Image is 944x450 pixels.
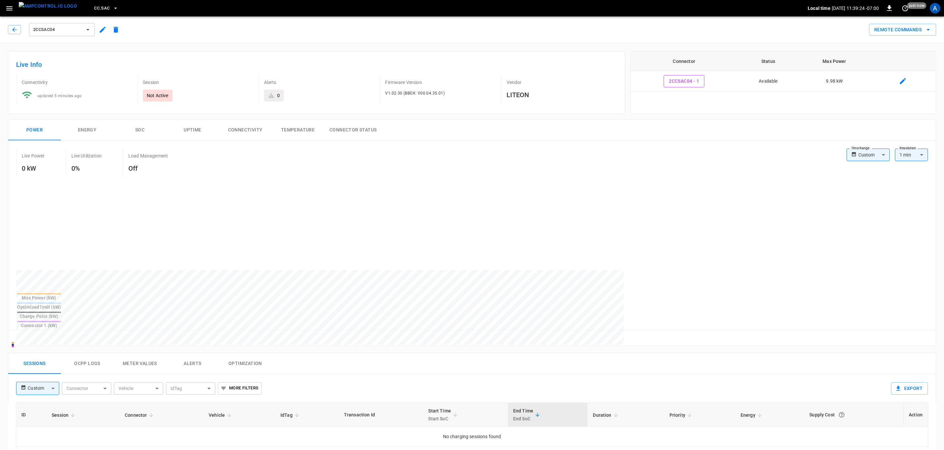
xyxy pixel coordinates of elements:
[869,24,936,36] div: remote commands options
[428,415,451,423] p: Start SoC
[61,120,114,141] button: Energy
[808,5,830,12] p: Local time
[428,407,451,423] div: Start Time
[209,411,233,419] span: Vehicle
[219,353,272,374] button: Optimization
[513,415,533,423] p: End SoC
[147,92,169,99] p: Not Active
[507,79,617,86] p: Vendor
[799,71,870,92] td: 9.98 kW
[738,71,799,92] td: Available
[19,2,77,10] img: ampcontrol.io logo
[16,59,617,70] h6: Live Info
[900,146,916,151] label: Resolution
[513,407,533,423] div: End Time
[33,26,82,34] span: 2CCSAC04
[664,75,704,87] button: 2CCSAC04 - 1
[8,353,61,374] button: Sessions
[52,411,77,419] span: Session
[38,94,82,98] span: updated 5 minutes ago
[507,90,617,100] h6: LITEON
[22,163,45,174] h6: 0 kW
[869,24,936,36] button: Remote Commands
[71,153,102,159] p: Live Utilization
[94,5,110,12] span: CC.SAC
[891,382,928,395] button: Export
[114,120,166,141] button: SOC
[741,411,764,419] span: Energy
[385,91,445,96] span: V1.02.30 (BBOX: V00.04.35.01)
[895,149,928,161] div: 1 min
[22,79,132,86] p: Connectivity
[832,5,879,12] p: [DATE] 11:39:24 -07:00
[851,146,870,151] label: Time Range
[669,411,694,419] span: Priority
[125,411,155,419] span: Connector
[809,409,898,421] div: Supply Cost
[593,411,620,419] span: Duration
[272,120,324,141] button: Temperature
[28,382,59,395] div: Custom
[907,2,927,9] span: just now
[22,153,45,159] p: Live Power
[513,407,542,423] span: End TimeEnd SoC
[218,382,262,395] button: More Filters
[631,51,738,71] th: Connector
[631,51,936,92] table: connector table
[61,353,114,374] button: Ocpp logs
[903,403,928,427] th: Action
[16,403,928,447] table: sessions table
[900,3,910,14] button: set refresh interval
[277,92,280,99] div: 0
[128,163,168,174] h6: Off
[29,23,95,36] button: 2CCSAC04
[858,149,890,161] div: Custom
[166,120,219,141] button: Uptime
[128,153,168,159] p: Load Management
[324,120,382,141] button: Connector Status
[92,2,121,15] button: CC.SAC
[114,353,166,374] button: Meter Values
[738,51,799,71] th: Status
[219,120,272,141] button: Connectivity
[385,79,495,86] p: Firmware Version
[280,411,301,419] span: IdTag
[166,353,219,374] button: Alerts
[264,79,374,86] p: Alerts
[339,403,423,427] th: Transaction Id
[428,407,459,423] span: Start TimeStart SoC
[8,120,61,141] button: Power
[836,409,848,421] button: The cost of your charging session based on your supply rates
[71,163,102,174] h6: 0%
[930,3,940,14] div: profile-icon
[16,403,46,427] th: ID
[143,79,253,86] p: Session
[799,51,870,71] th: Max Power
